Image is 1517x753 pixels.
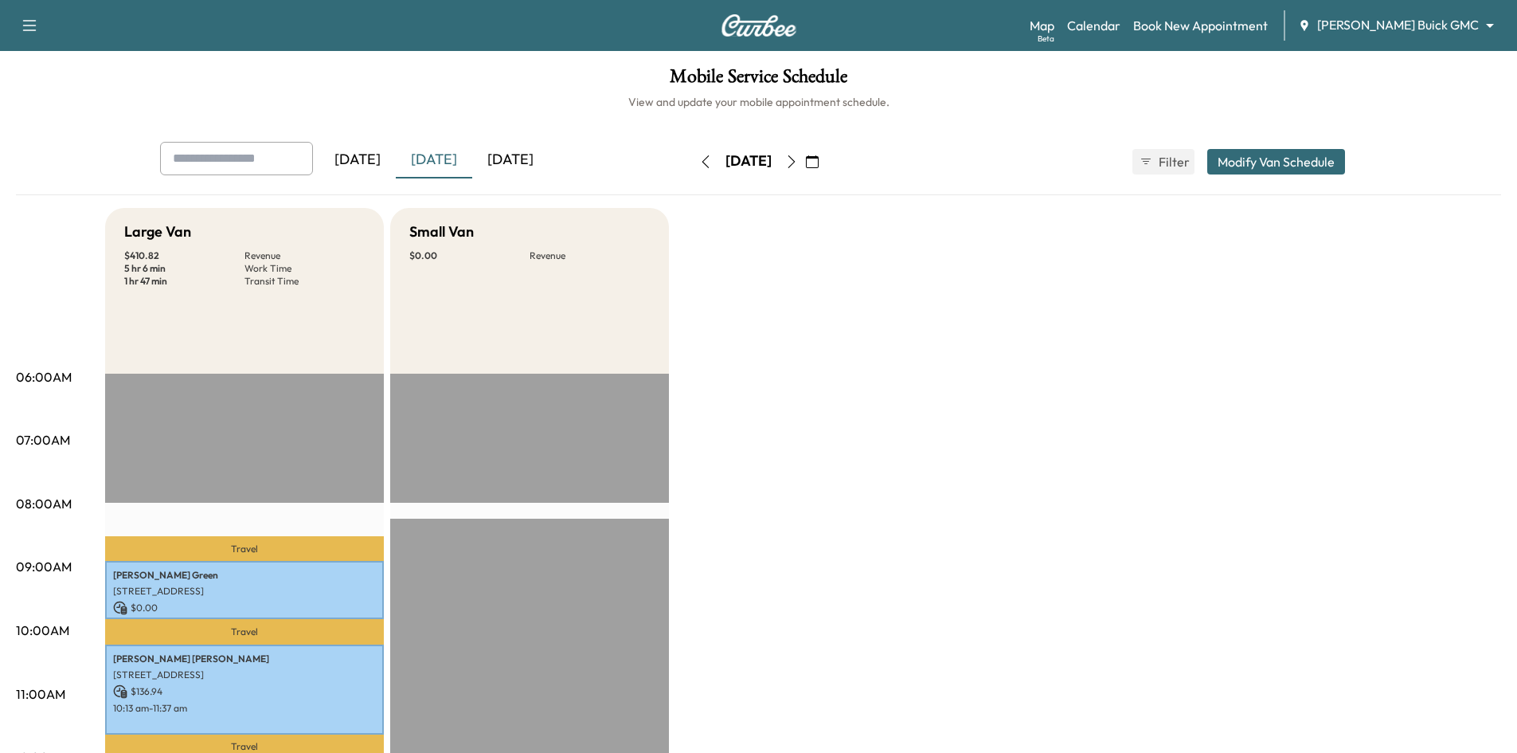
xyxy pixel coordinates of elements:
p: Work Time [244,262,365,275]
p: 1 hr 47 min [124,275,244,288]
p: Travel [105,619,384,645]
a: MapBeta [1030,16,1054,35]
p: [STREET_ADDRESS] [113,585,376,598]
h1: Mobile Service Schedule [16,67,1501,94]
div: Beta [1038,33,1054,45]
p: 09:00AM [16,557,72,576]
p: 07:00AM [16,430,70,449]
p: [PERSON_NAME] Green [113,569,376,582]
span: [PERSON_NAME] Buick GMC [1317,16,1479,34]
p: 06:00AM [16,367,72,386]
h5: Small Van [409,221,474,243]
p: Revenue [244,249,365,262]
p: 10:00AM [16,621,69,640]
p: $ 410.82 [124,249,244,262]
p: 5 hr 6 min [124,262,244,275]
p: [PERSON_NAME] [PERSON_NAME] [113,653,376,665]
div: [DATE] [319,142,396,178]
p: $ 136.94 [113,684,376,699]
a: Calendar [1067,16,1120,35]
p: [STREET_ADDRESS] [113,669,376,681]
h6: View and update your mobile appointment schedule. [16,94,1501,110]
p: 08:00AM [16,494,72,513]
p: 11:00AM [16,684,65,704]
p: Revenue [530,249,650,262]
button: Filter [1132,149,1194,175]
button: Modify Van Schedule [1207,149,1345,175]
div: [DATE] [725,151,772,171]
div: [DATE] [472,142,549,178]
p: $ 0.00 [409,249,530,262]
p: Transit Time [244,275,365,288]
div: [DATE] [396,142,472,178]
p: Travel [105,536,384,561]
p: 10:13 am - 11:37 am [113,702,376,715]
a: Book New Appointment [1133,16,1268,35]
p: $ 0.00 [113,601,376,615]
img: Curbee Logo [721,14,797,37]
span: Filter [1159,152,1187,171]
h5: Large Van [124,221,191,243]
